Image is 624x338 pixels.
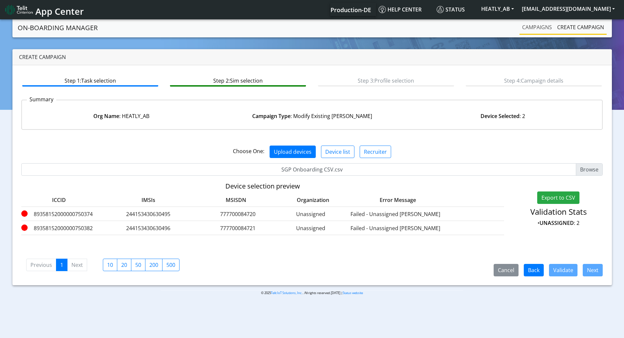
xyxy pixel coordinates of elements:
label: IMSIs [99,196,198,204]
btn: Step 1: Task selection [22,74,158,87]
button: Recruiter [360,146,391,158]
button: Cancel [494,264,519,276]
a: Status [434,3,477,16]
img: logo-telit-cinterion-gw-new.png [5,5,33,15]
label: Failed - Unassigned [PERSON_NAME] [346,224,444,232]
label: 244153430630495 [99,210,198,218]
label: Unassigned [278,210,344,218]
button: Device list [321,146,354,158]
button: Validate [549,264,577,276]
a: Your current platform instance [330,3,371,16]
span: Production-DE [331,6,371,14]
a: Telit IoT Solutions, Inc. [271,291,303,295]
label: 20 [117,259,131,271]
p: © 2025 . All rights reserved.[DATE] | [161,290,463,295]
label: 89358152000000750382 [21,224,97,232]
label: ICCID [21,196,97,204]
a: Create campaign [555,21,607,34]
strong: Device Selected [481,112,520,120]
label: 777700084720 [200,210,275,218]
label: Unassigned [278,224,344,232]
p: Summary [27,95,56,103]
a: Help center [376,3,434,16]
button: Upload devices [270,146,316,158]
strong: Campaign Type [252,112,291,120]
button: HEATLY_AB [477,3,518,15]
a: App Center [5,3,83,17]
img: knowledge.svg [379,6,386,13]
a: 1 [56,259,67,271]
label: 50 [131,259,145,271]
label: Failed - Unassigned [PERSON_NAME] [346,210,444,218]
img: status.svg [437,6,444,13]
span: App Center [35,5,84,17]
div: : HEATLY_AB [26,112,217,120]
btn: Step 2: Sim selection [170,74,306,87]
button: Export to CSV [537,191,579,204]
span: Status [437,6,465,13]
p: • : 2 [514,219,603,227]
label: Error Message [337,196,436,204]
button: Next [583,264,603,276]
label: 244153430630496 [99,224,198,232]
a: Status website [343,291,363,295]
label: 500 [162,259,180,271]
label: 10 [103,259,117,271]
a: Campaigns [520,21,555,34]
span: Help center [379,6,422,13]
label: 777700084721 [200,224,275,232]
button: Back [524,264,544,276]
h4: Validation Stats [514,207,603,217]
label: Organization [269,196,334,204]
btn: Step 3: Profile selection [318,74,454,87]
div: Create campaign [12,49,612,65]
strong: UNASSIGNED [539,219,574,227]
label: 200 [145,259,162,271]
btn: Step 4: Campaign details [466,74,602,87]
a: On-Boarding Manager [18,21,98,34]
strong: Org Name [93,112,119,120]
button: [EMAIL_ADDRESS][DOMAIN_NAME] [518,3,619,15]
div: : 2 [407,112,598,120]
h5: Device selection preview [21,182,504,190]
label: 89358152000000750374 [21,210,97,218]
label: MSISDN [200,196,262,204]
div: : Modify Existing [PERSON_NAME] [217,112,407,120]
span: Choose One: [233,148,264,155]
